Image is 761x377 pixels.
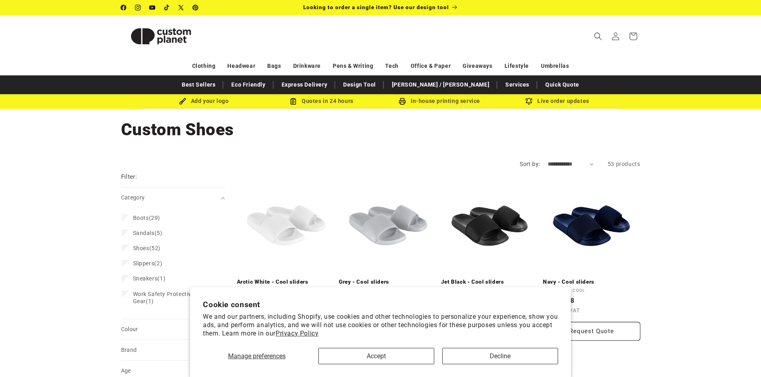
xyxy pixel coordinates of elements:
[121,194,145,201] span: Category
[442,348,558,364] button: Decline
[192,59,216,73] a: Clothing
[133,275,166,282] span: (1)
[541,59,569,73] a: Umbrellas
[303,4,449,10] span: Looking to order a single item? Use our design tool
[411,59,451,73] a: Office & Paper
[541,78,583,92] a: Quick Quote
[133,245,161,252] span: (52)
[133,245,149,251] span: Shoes
[520,161,540,167] label: Sort by:
[388,78,493,92] a: [PERSON_NAME] / [PERSON_NAME]
[543,278,640,286] a: Navy - Cool sliders
[145,96,263,106] div: Add your logo
[501,78,533,92] a: Services
[133,214,160,221] span: (29)
[203,300,558,309] h2: Cookie consent
[339,278,436,286] a: Grey - Cool sliders
[227,78,269,92] a: Eco Friendly
[133,291,195,304] span: Work Safety Protective Gear
[293,59,321,73] a: Drinkware
[228,352,286,360] span: Manage preferences
[178,78,219,92] a: Best Sellers
[121,319,225,339] summary: Colour (0 selected)
[278,78,332,92] a: Express Delivery
[121,367,131,374] span: Age
[608,161,640,167] span: 53 products
[267,59,281,73] a: Bags
[339,78,380,92] a: Design Tool
[203,313,558,338] p: We and our partners, including Shopify, use cookies and other technologies to personalize your ex...
[399,98,406,105] img: In-house printing
[133,260,163,267] span: (2)
[463,59,492,73] a: Giveaways
[133,275,158,282] span: Sneakers
[121,172,137,182] h2: Filter:
[179,98,186,105] img: Brush Icon
[133,229,163,237] span: (5)
[121,326,138,332] span: Colour
[318,348,434,364] button: Accept
[276,330,318,337] a: Privacy Policy
[543,322,640,341] button: Request Quote
[118,15,204,57] a: Custom Planet
[263,96,381,106] div: Quotes in 24 hours
[385,59,398,73] a: Tech
[525,98,533,105] img: Order updates
[290,98,297,105] img: Order Updates Icon
[121,340,225,360] summary: Brand (0 selected)
[133,260,155,266] span: Slippers
[227,59,255,73] a: Headwear
[133,230,155,236] span: Sandals
[333,59,373,73] a: Pens & Writing
[133,290,211,305] span: (1)
[589,28,607,45] summary: Search
[121,188,225,208] summary: Category (0 selected)
[499,96,616,106] div: Live order updates
[121,18,201,54] img: Custom Planet
[203,348,310,364] button: Manage preferences
[121,119,640,140] h1: Custom Shoes
[441,278,538,286] a: Jet Black - Cool sliders
[133,215,149,221] span: Boots
[381,96,499,106] div: In-house printing service
[121,347,137,353] span: Brand
[237,278,334,286] a: Arctic White - Cool sliders
[505,59,529,73] a: Lifestyle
